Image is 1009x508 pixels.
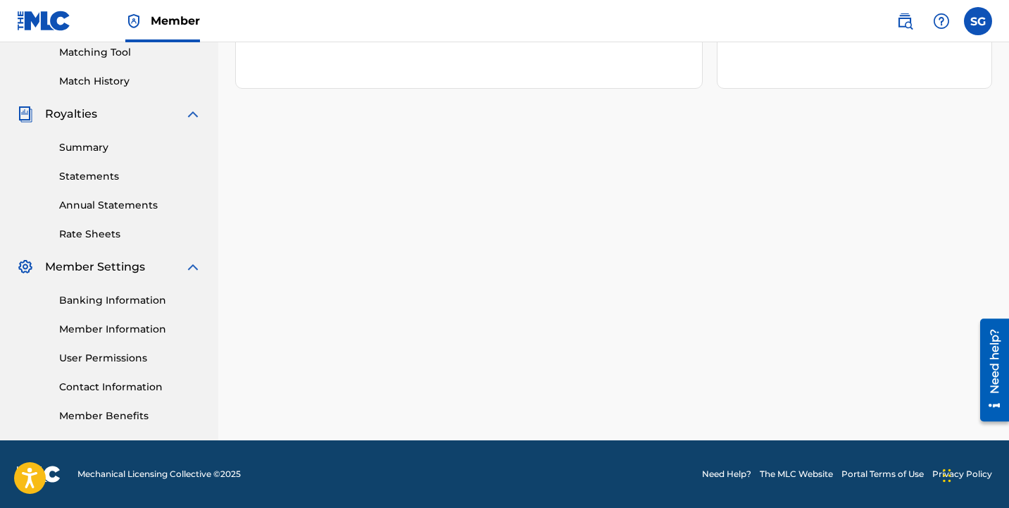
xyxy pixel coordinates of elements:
div: Drag [943,454,951,497]
a: Matching Tool [59,45,201,60]
span: Royalties [45,106,97,123]
a: Rate Sheets [59,227,201,242]
a: User Permissions [59,351,201,366]
a: Member Information [59,322,201,337]
iframe: Chat Widget [939,440,1009,508]
a: The MLC Website [760,468,833,481]
img: logo [17,466,61,483]
a: Member Benefits [59,409,201,423]
a: Need Help? [702,468,751,481]
img: help [933,13,950,30]
a: Portal Terms of Use [841,468,924,481]
img: expand [184,106,201,123]
div: Help [927,7,955,35]
span: Member [151,13,200,29]
span: Mechanical Licensing Collective © 2025 [77,468,241,481]
a: Banking Information [59,293,201,308]
img: Member Settings [17,259,34,275]
span: Member Settings [45,259,145,275]
a: Annual Statements [59,198,201,213]
a: Statements [59,169,201,184]
img: Top Rightsholder [125,13,142,30]
a: Match History [59,74,201,89]
a: Public Search [891,7,919,35]
iframe: Resource Center [970,309,1009,430]
a: Privacy Policy [932,468,992,481]
img: search [896,13,913,30]
img: MLC Logo [17,11,71,31]
a: Summary [59,140,201,155]
img: expand [184,259,201,275]
a: Contact Information [59,380,201,395]
img: Royalties [17,106,34,123]
div: User Menu [964,7,992,35]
